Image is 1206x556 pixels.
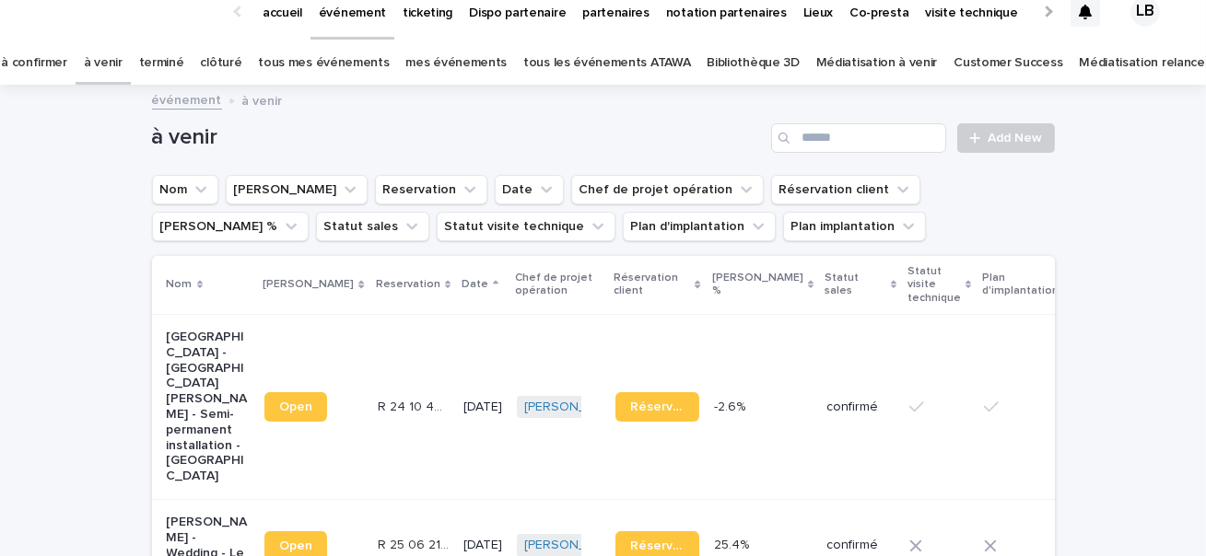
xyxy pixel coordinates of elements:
span: Open [279,539,312,552]
a: tous mes événements [258,41,389,85]
a: [PERSON_NAME] [524,538,625,553]
span: Add New [989,132,1043,145]
p: Reservation [376,274,440,295]
a: tous les événements ATAWA [523,41,690,85]
a: Bibliothèque 3D [707,41,799,85]
button: Lien Stacker [226,175,368,204]
p: Date [462,274,488,295]
a: Add New [957,123,1054,153]
p: Nom [167,274,193,295]
p: Statut visite technique [907,261,961,308]
p: [DATE] [463,538,502,553]
a: Customer Success [954,41,1062,85]
p: [GEOGRAPHIC_DATA] - [GEOGRAPHIC_DATA][PERSON_NAME] - Semi-permanent installation - [GEOGRAPHIC_DATA] [167,330,251,484]
button: Statut sales [316,212,429,241]
a: événement [152,88,222,110]
p: 25.4% [714,534,753,553]
p: Chef de projet opération [515,268,603,302]
button: Plan d'implantation [623,212,776,241]
p: R 24 10 4384 [378,396,452,415]
a: Réservation [615,392,699,422]
p: Plan d'implantation [982,268,1059,302]
a: à venir [84,41,123,85]
a: Open [264,392,327,422]
p: [DATE] [463,400,502,415]
p: -2.6% [714,396,749,415]
button: Plan implantation [783,212,926,241]
a: [PERSON_NAME] [524,400,625,415]
button: Date [495,175,564,204]
a: clôturé [200,41,241,85]
tr: [GEOGRAPHIC_DATA] - [GEOGRAPHIC_DATA][PERSON_NAME] - Semi-permanent installation - [GEOGRAPHIC_DA... [152,314,1188,499]
span: Réservation [630,539,685,552]
p: Statut sales [825,268,886,302]
h1: à venir [152,124,765,151]
button: Marge % [152,212,309,241]
p: Réservation client [614,268,691,302]
a: Médiatisation à venir [816,41,938,85]
a: Médiatisation relance [1079,41,1205,85]
button: Réservation client [771,175,920,204]
input: Search [771,123,946,153]
p: à venir [242,89,283,110]
p: R 25 06 2191 [378,534,452,553]
p: [PERSON_NAME] [263,274,354,295]
span: Réservation [630,400,685,413]
button: Statut visite technique [437,212,615,241]
p: [PERSON_NAME] % [712,268,803,302]
p: confirmé [826,538,895,553]
a: à confirmer [1,41,67,85]
p: confirmé [826,400,895,415]
span: Open [279,400,312,413]
button: Chef de projet opération [571,175,764,204]
button: Nom [152,175,218,204]
a: terminé [139,41,184,85]
button: Reservation [375,175,487,204]
a: mes événements [405,41,507,85]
